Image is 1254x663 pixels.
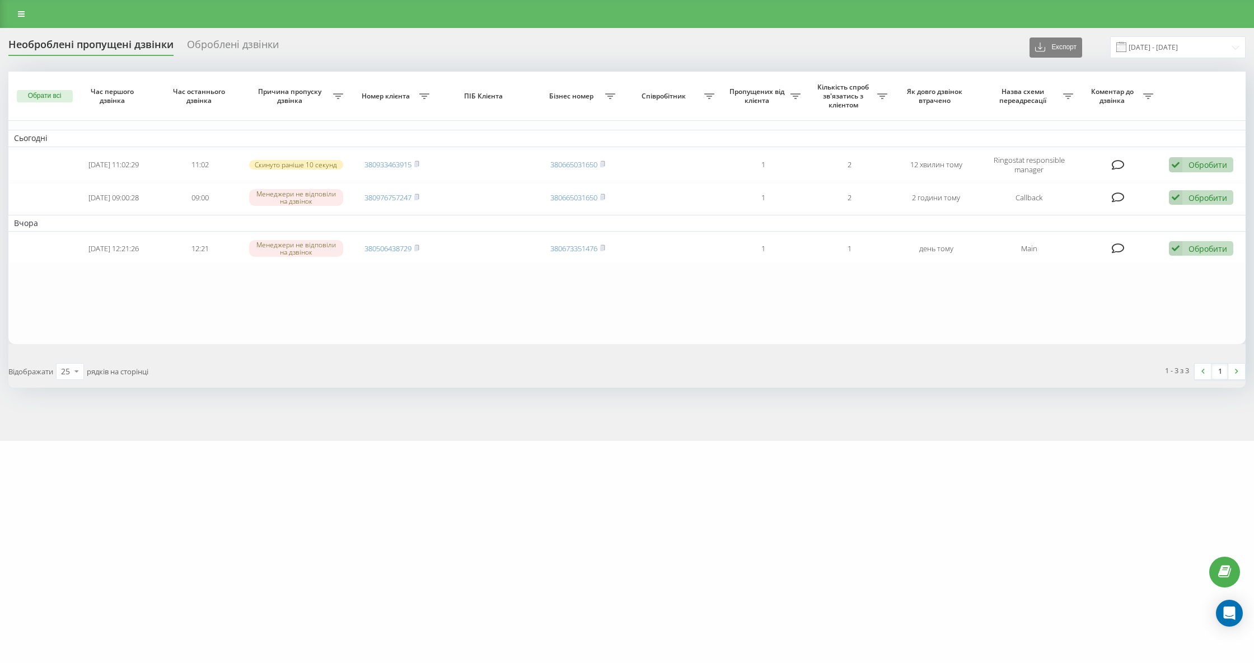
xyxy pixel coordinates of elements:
[720,149,807,181] td: 1
[806,234,893,264] td: 1
[1216,600,1243,627] div: Open Intercom Messenger
[249,87,333,105] span: Причина пропуску дзвінка
[187,39,279,56] div: Оброблені дзвінки
[364,192,411,203] a: 380976757247
[445,92,524,101] span: ПІБ Клієнта
[1030,37,1082,58] button: Експорт
[71,183,157,213] td: [DATE] 09:00:28
[893,149,980,181] td: 12 хвилин тому
[1084,87,1144,105] span: Коментар до дзвінка
[8,39,174,56] div: Необроблені пропущені дзвінки
[71,234,157,264] td: [DATE] 12:21:26
[61,366,70,377] div: 25
[8,215,1246,232] td: Вчора
[8,130,1246,147] td: Сьогодні
[812,83,877,109] span: Кількість спроб зв'язатись з клієнтом
[354,92,420,101] span: Номер клієнта
[79,87,147,105] span: Час першого дзвінка
[17,90,73,102] button: Обрати всі
[893,183,980,213] td: 2 години тому
[980,149,1079,181] td: Ringostat responsible manager
[806,183,893,213] td: 2
[1189,192,1227,203] div: Обробити
[364,159,411,170] a: 380933463915
[550,243,597,253] a: 380673351476
[893,234,980,264] td: день тому
[980,183,1079,213] td: Callback
[902,87,970,105] span: Як довго дзвінок втрачено
[720,234,807,264] td: 1
[71,149,157,181] td: [DATE] 11:02:29
[87,366,148,377] span: рядків на сторінці
[540,92,605,101] span: Бізнес номер
[1165,365,1189,376] div: 1 - 3 з 3
[806,149,893,181] td: 2
[249,240,343,257] div: Менеджери не відповіли на дзвінок
[720,183,807,213] td: 1
[1189,159,1227,170] div: Обробити
[550,192,597,203] a: 380665031650
[985,87,1063,105] span: Назва схеми переадресації
[249,160,343,170] div: Скинуто раніше 10 секунд
[8,366,53,377] span: Відображати
[726,87,791,105] span: Пропущених від клієнта
[157,149,244,181] td: 11:02
[1211,364,1228,379] a: 1
[980,234,1079,264] td: Main
[364,243,411,253] a: 380506438729
[157,234,244,264] td: 12:21
[626,92,704,101] span: Співробітник
[1189,243,1227,254] div: Обробити
[166,87,234,105] span: Час останнього дзвінка
[157,183,244,213] td: 09:00
[550,159,597,170] a: 380665031650
[249,189,343,206] div: Менеджери не відповіли на дзвінок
